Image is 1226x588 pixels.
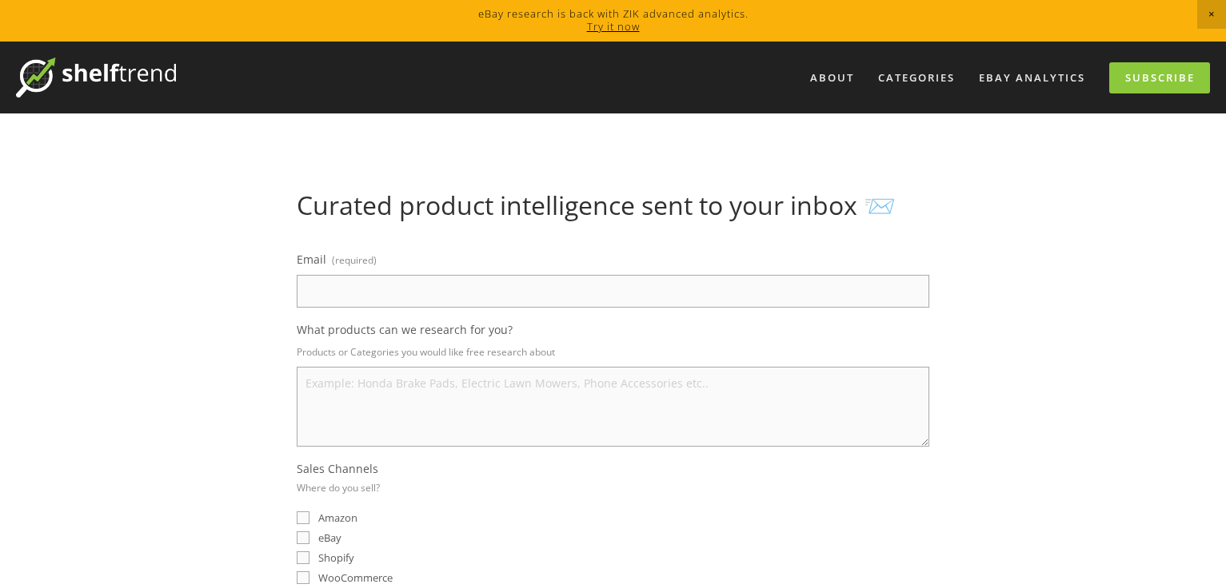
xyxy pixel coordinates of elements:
input: WooCommerce [297,571,309,584]
span: WooCommerce [318,570,393,585]
span: Shopify [318,550,354,565]
a: Try it now [587,19,640,34]
p: Where do you sell? [297,476,380,499]
input: Shopify [297,551,309,564]
img: ShelfTrend [16,58,176,97]
div: Categories [868,65,965,91]
span: Email [297,252,326,267]
h1: Curated product intelligence sent to your inbox 📨 [297,190,929,220]
a: About [800,65,865,91]
a: eBay Analytics [968,65,1096,91]
span: (required) [332,248,377,272]
a: Subscribe [1109,62,1210,93]
span: eBay [318,530,341,545]
input: eBay [297,531,309,544]
input: Amazon [297,511,309,524]
span: Amazon [318,511,357,525]
p: Products or Categories you would like free research about [297,340,929,364]
span: What products can we research for you? [297,322,513,337]
span: Sales Channels [297,461,378,476]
